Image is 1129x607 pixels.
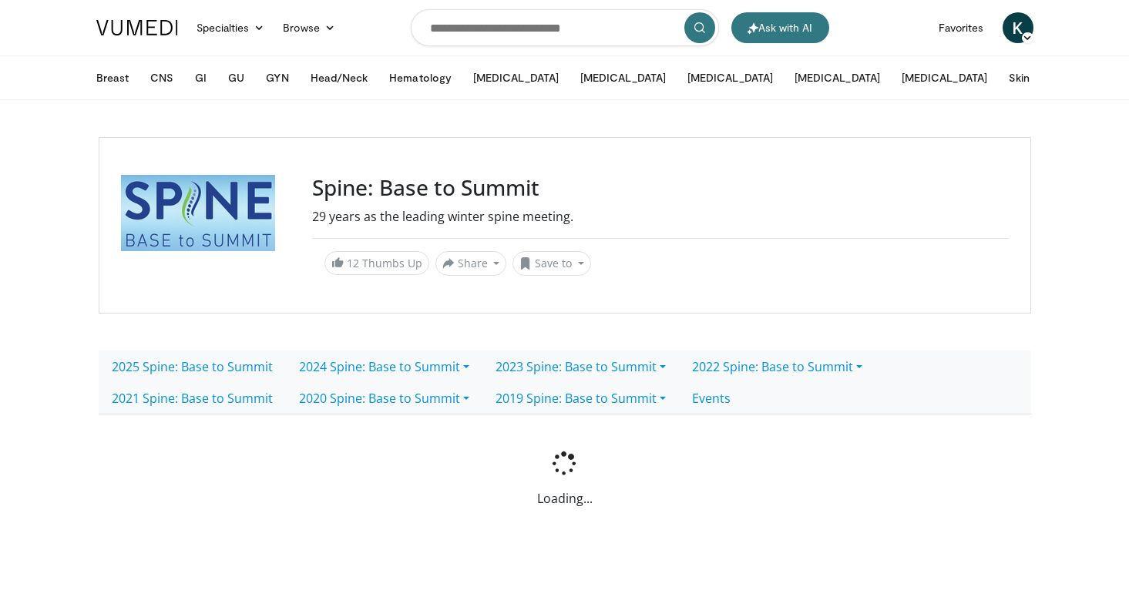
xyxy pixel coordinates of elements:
[464,62,568,93] button: [MEDICAL_DATA]
[679,382,744,414] a: Events
[312,207,1009,226] div: 29 years as the leading winter spine meeting.
[892,62,996,93] button: [MEDICAL_DATA]
[435,251,507,276] button: Share
[482,382,679,414] a: 2019 Spine: Base to Summit
[571,62,675,93] button: [MEDICAL_DATA]
[731,12,829,43] button: Ask with AI
[785,62,889,93] button: [MEDICAL_DATA]
[286,382,482,414] a: 2020 Spine: Base to Summit
[141,62,183,93] button: CNS
[324,251,429,275] a: 12 Thumbs Up
[219,62,254,93] button: GU
[1000,62,1039,93] button: Skin
[274,12,344,43] a: Browse
[96,20,178,35] img: VuMedi Logo
[99,350,286,383] a: 2025 Spine: Base to Summit
[679,350,875,383] a: 2022 Spine: Base to Summit
[347,256,359,270] span: 12
[301,62,378,93] button: Head/Neck
[411,9,719,46] input: Search topics, interventions
[99,382,286,414] a: 2021 Spine: Base to Summit
[99,489,1031,508] p: Loading...
[87,62,138,93] button: Breast
[678,62,782,93] button: [MEDICAL_DATA]
[187,12,274,43] a: Specialties
[1003,12,1033,43] a: K
[257,62,297,93] button: GYN
[482,350,679,383] a: 2023 Spine: Base to Summit
[312,175,1009,201] h3: Spine: Base to Summit
[286,350,482,383] a: 2024 Spine: Base to Summit
[380,62,461,93] button: Hematology
[929,12,993,43] a: Favorites
[512,251,591,276] button: Save to
[186,62,216,93] button: GI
